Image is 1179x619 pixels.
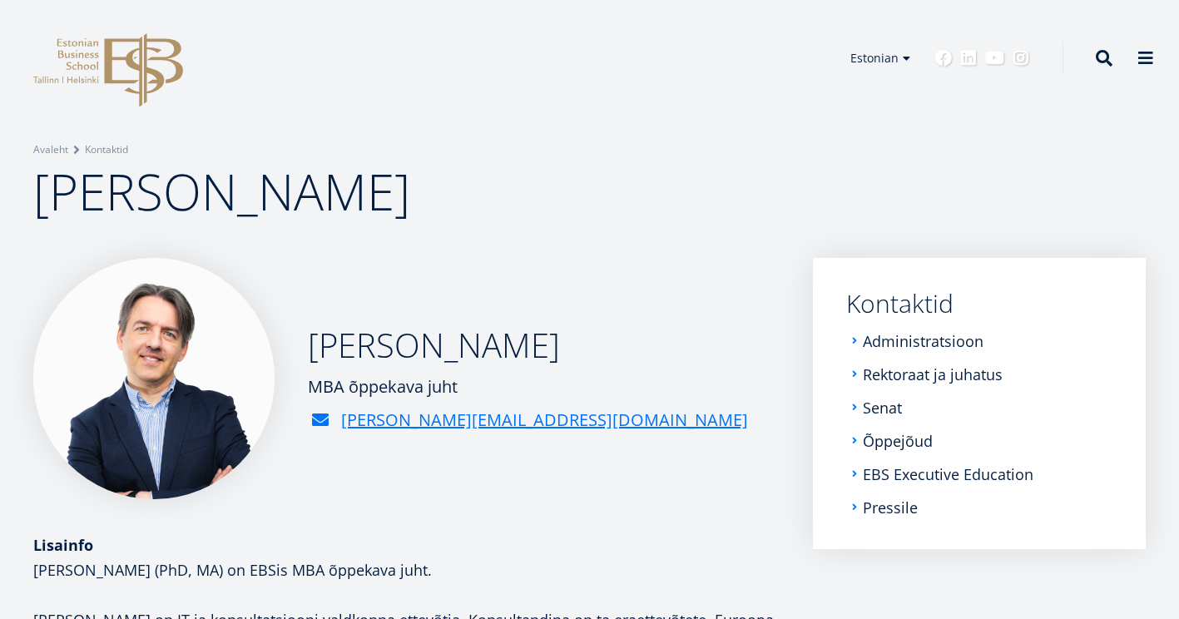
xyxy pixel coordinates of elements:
a: Kontaktid [85,141,128,158]
a: Administratsioon [863,333,983,349]
span: [PERSON_NAME] [33,157,410,225]
div: Lisainfo [33,532,780,557]
h2: [PERSON_NAME] [308,324,748,366]
p: [PERSON_NAME] (PhD, MA) on EBSis MBA õppekava juht. [33,557,780,582]
a: Pressile [863,499,918,516]
a: Youtube [985,50,1004,67]
a: [PERSON_NAME][EMAIL_ADDRESS][DOMAIN_NAME] [341,408,748,433]
a: Kontaktid [846,291,1112,316]
a: Rektoraat ja juhatus [863,366,1003,383]
img: Marko Rillo [33,258,275,499]
a: Facebook [935,50,952,67]
a: Linkedin [960,50,977,67]
a: Avaleht [33,141,68,158]
div: MBA õppekava juht [308,374,748,399]
a: EBS Executive Education [863,466,1033,483]
a: Senat [863,399,902,416]
a: Õppejõud [863,433,933,449]
a: Instagram [1013,50,1029,67]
